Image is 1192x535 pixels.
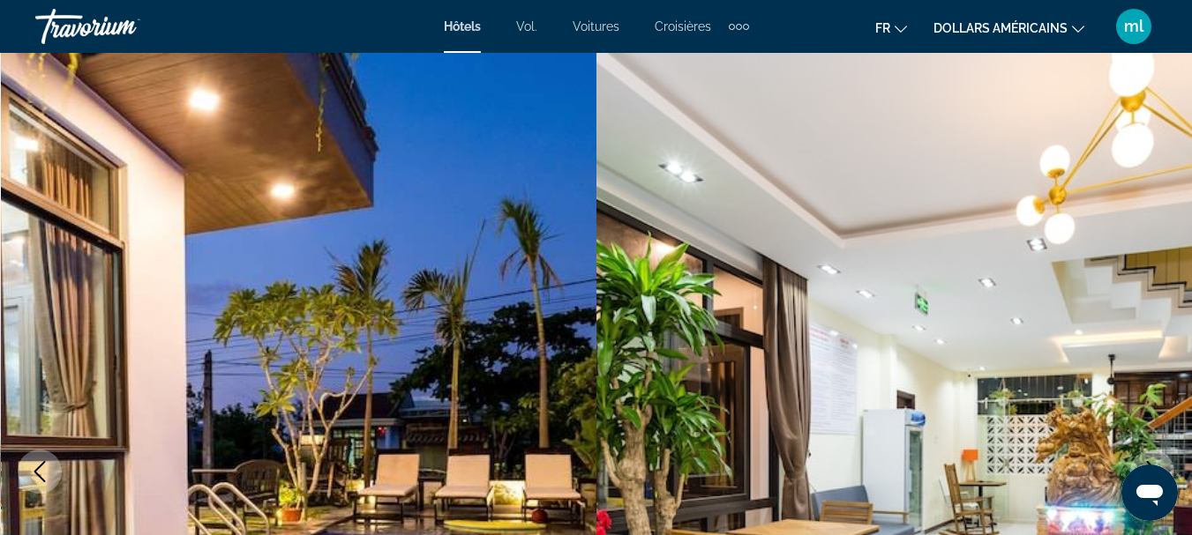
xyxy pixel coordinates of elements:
button: Previous image [18,450,62,494]
button: Changer de devise [933,15,1084,41]
a: Croisières [655,19,711,33]
iframe: Bouton de lancement de la fenêtre de messagerie [1121,464,1178,521]
button: Next image [1130,450,1174,494]
font: dollars américains [933,21,1068,35]
a: Travorium [35,4,212,49]
button: Changer de langue [875,15,907,41]
font: fr [875,21,890,35]
a: Hôtels [444,19,481,33]
button: Menu utilisateur [1111,8,1157,45]
a: Vol. [516,19,537,33]
button: Éléments de navigation supplémentaires [729,12,749,41]
a: Voitures [573,19,619,33]
font: ml [1124,17,1143,35]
